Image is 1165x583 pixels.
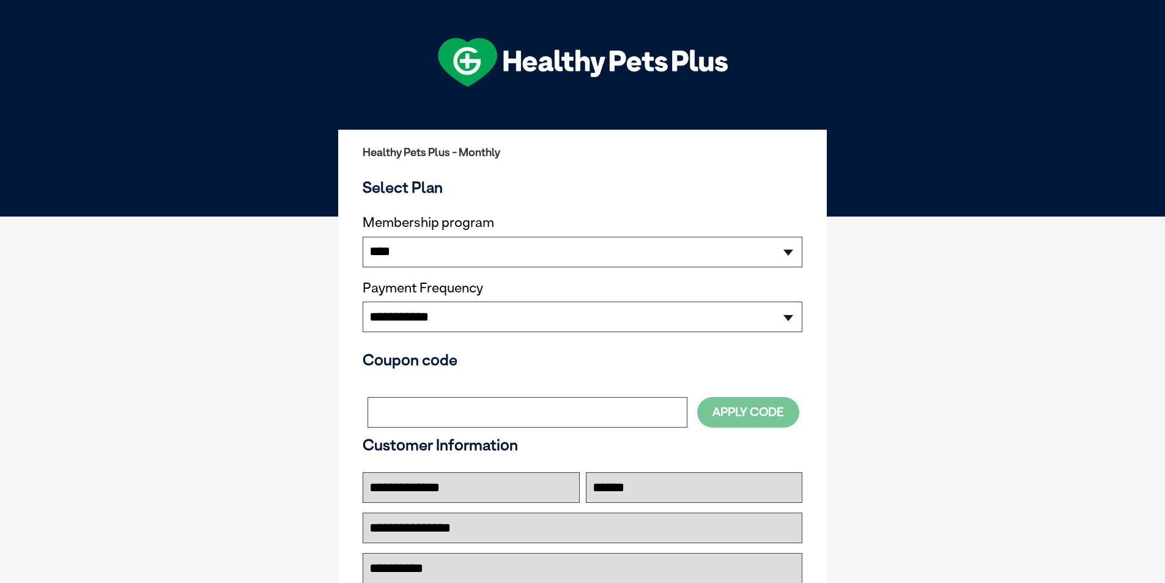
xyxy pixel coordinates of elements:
[363,280,483,296] label: Payment Frequency
[363,146,802,158] h2: Healthy Pets Plus - Monthly
[697,397,799,427] button: Apply Code
[363,178,802,196] h3: Select Plan
[363,436,802,454] h3: Customer Information
[363,351,802,369] h3: Coupon code
[438,38,728,87] img: hpp-logo-landscape-green-white.png
[363,215,802,231] label: Membership program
